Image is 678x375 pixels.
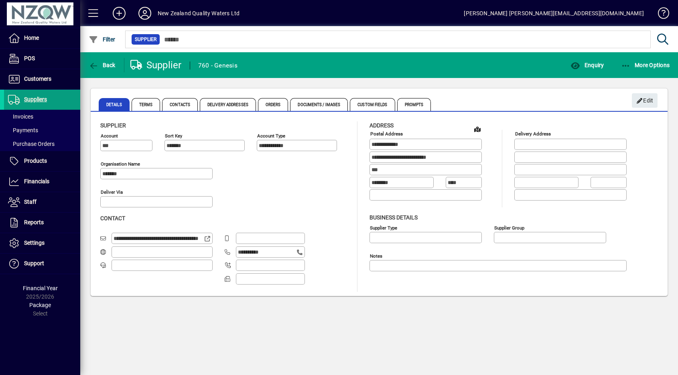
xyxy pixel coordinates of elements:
[4,110,80,123] a: Invoices
[101,189,123,195] mat-label: Deliver via
[24,158,47,164] span: Products
[132,98,160,111] span: Terms
[350,98,395,111] span: Custom Fields
[290,98,348,111] span: Documents / Images
[8,113,33,120] span: Invoices
[369,122,394,129] span: Address
[100,122,126,129] span: Supplier
[198,59,238,72] div: 760 - Genesis
[4,123,80,137] a: Payments
[158,7,240,20] div: New Zealand Quality Waters Ltd
[24,260,44,266] span: Support
[89,36,116,43] span: Filter
[471,123,484,135] a: View on map
[369,214,418,221] span: Business details
[24,55,35,61] span: POS
[397,98,431,111] span: Prompts
[80,58,124,72] app-page-header-button: Back
[101,161,140,167] mat-label: Organisation name
[652,2,668,28] a: Knowledge Base
[632,93,658,108] button: Edit
[4,233,80,253] a: Settings
[89,62,116,68] span: Back
[24,219,44,225] span: Reports
[570,62,604,68] span: Enquiry
[621,62,670,68] span: More Options
[87,32,118,47] button: Filter
[106,6,132,20] button: Add
[130,59,182,72] div: Supplier
[636,94,654,107] span: Edit
[24,76,51,82] span: Customers
[4,28,80,48] a: Home
[165,133,182,139] mat-label: Sort key
[4,172,80,192] a: Financials
[494,225,524,230] mat-label: Supplier group
[8,141,55,147] span: Purchase Orders
[4,49,80,69] a: POS
[132,6,158,20] button: Profile
[258,98,288,111] span: Orders
[4,137,80,151] a: Purchase Orders
[100,215,125,221] span: Contact
[370,225,397,230] mat-label: Supplier type
[619,58,672,72] button: More Options
[568,58,606,72] button: Enquiry
[162,98,198,111] span: Contacts
[24,240,45,246] span: Settings
[101,133,118,139] mat-label: Account
[29,302,51,308] span: Package
[87,58,118,72] button: Back
[4,151,80,171] a: Products
[24,96,47,102] span: Suppliers
[464,7,644,20] div: [PERSON_NAME] [PERSON_NAME][EMAIL_ADDRESS][DOMAIN_NAME]
[370,253,382,258] mat-label: Notes
[99,98,130,111] span: Details
[8,127,38,133] span: Payments
[257,133,285,139] mat-label: Account Type
[24,35,39,41] span: Home
[200,98,256,111] span: Delivery Addresses
[4,192,80,212] a: Staff
[4,69,80,89] a: Customers
[23,285,58,291] span: Financial Year
[24,178,49,184] span: Financials
[24,199,37,205] span: Staff
[4,254,80,274] a: Support
[135,35,156,43] span: Supplier
[4,213,80,233] a: Reports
